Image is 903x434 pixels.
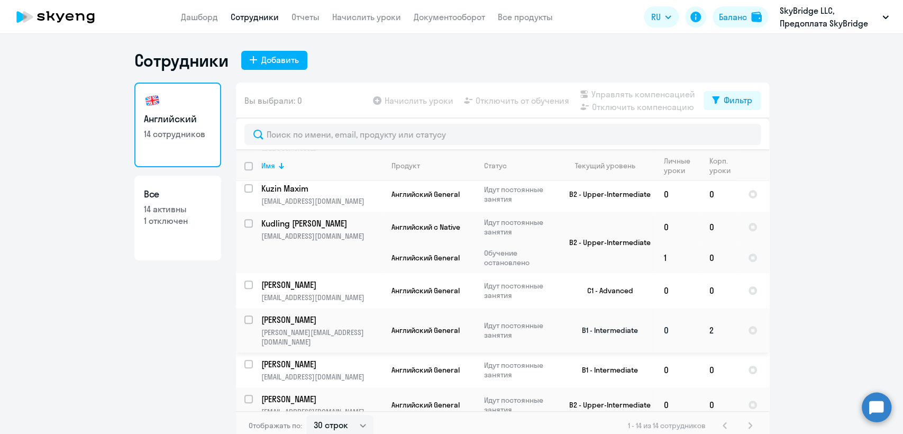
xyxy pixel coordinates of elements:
p: Kuzin Maxim [261,183,381,194]
button: Балансbalance [713,6,768,28]
span: 1 - 14 из 14 сотрудников [628,421,706,430]
td: B1 - Intermediate [557,308,655,352]
button: SkyBridge LLC, Предоплата SkyBridge LLC [774,4,894,30]
p: 1 отключен [144,215,212,227]
a: Все продукты [498,12,553,22]
td: 0 [701,273,740,308]
div: Статус [484,161,507,170]
a: [PERSON_NAME] [261,358,382,370]
p: [PERSON_NAME] [261,358,381,370]
h1: Сотрудники [134,50,229,71]
input: Поиск по имени, email, продукту или статусу [244,124,761,145]
td: 0 [655,177,701,212]
div: Имя [261,161,275,170]
td: 1 [655,242,701,273]
td: 0 [655,308,701,352]
div: Имя [261,161,382,170]
p: [PERSON_NAME] [261,314,381,325]
p: [EMAIL_ADDRESS][DOMAIN_NAME] [261,372,382,382]
div: Личные уроки [664,156,700,175]
a: Kuzin Maxim [261,183,382,194]
td: B2 - Upper-Intermediate [557,212,655,273]
td: B1 - Intermediate [557,352,655,387]
td: C1 - Advanced [557,273,655,308]
a: Дашборд [181,12,218,22]
a: Отчеты [291,12,320,22]
td: 0 [701,177,740,212]
button: RU [644,6,679,28]
td: 0 [655,273,701,308]
a: [PERSON_NAME] [261,279,382,291]
div: Продукт [391,161,420,170]
span: Английский General [391,400,460,410]
p: Kudling [PERSON_NAME] [261,218,381,229]
span: Английский General [391,253,460,263]
a: Документооборот [414,12,485,22]
a: Kudling [PERSON_NAME] [261,218,382,229]
p: [PERSON_NAME] [261,393,381,405]
div: Фильтр [724,94,752,106]
td: 0 [655,212,701,242]
p: [EMAIL_ADDRESS][DOMAIN_NAME] [261,293,382,302]
img: balance [751,12,762,22]
p: Идут постоянные занятия [484,395,557,414]
td: 0 [701,352,740,387]
p: Идут постоянные занятия [484,185,557,204]
td: 2 [701,308,740,352]
div: Текущий уровень [575,161,635,170]
h3: Английский [144,112,212,126]
p: 14 активны [144,203,212,215]
span: Английский General [391,189,460,199]
div: Корп. уроки [709,156,739,175]
p: Идут постоянные занятия [484,360,557,379]
span: Английский с Native [391,222,460,232]
td: 0 [655,387,701,422]
span: Английский General [391,325,460,335]
span: Английский General [391,365,460,375]
span: Вы выбрали: 0 [244,94,302,107]
h3: Все [144,187,212,201]
div: Текущий уровень [565,161,655,170]
td: B2 - Upper-Intermediate [557,387,655,422]
img: english [144,92,161,109]
p: [EMAIL_ADDRESS][DOMAIN_NAME] [261,231,382,241]
td: 0 [701,387,740,422]
td: B2 - Upper-Intermediate [557,177,655,212]
a: Английский14 сотрудников [134,83,221,167]
p: [EMAIL_ADDRESS][DOMAIN_NAME] [261,407,382,417]
button: Фильтр [704,91,761,110]
a: [PERSON_NAME] [261,314,382,325]
p: [PERSON_NAME] [261,279,381,291]
p: Обучение остановлено [484,248,557,267]
a: Все14 активны1 отключен [134,176,221,260]
a: Сотрудники [231,12,279,22]
td: 0 [655,352,701,387]
a: [PERSON_NAME] [261,393,382,405]
span: RU [651,11,661,23]
p: [EMAIL_ADDRESS][DOMAIN_NAME] [261,196,382,206]
p: Идут постоянные занятия [484,218,557,237]
span: Английский General [391,286,460,295]
p: Идут постоянные занятия [484,281,557,300]
p: Идут постоянные занятия [484,321,557,340]
div: Добавить [261,53,299,66]
p: [PERSON_NAME][EMAIL_ADDRESS][DOMAIN_NAME] [261,328,382,347]
button: Добавить [241,51,307,70]
div: Баланс [719,11,747,23]
p: SkyBridge LLC, Предоплата SkyBridge LLC [780,4,878,30]
td: 0 [701,212,740,242]
span: Отображать по: [249,421,302,430]
p: 14 сотрудников [144,128,212,140]
a: Начислить уроки [332,12,401,22]
td: 0 [701,242,740,273]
